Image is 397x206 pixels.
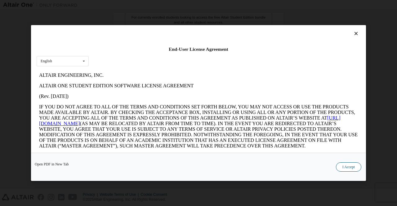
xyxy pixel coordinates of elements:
p: ALTAIR ENGINEERING, INC. [2,2,321,8]
button: I Accept [336,162,361,172]
p: (Rev. [DATE]) [2,24,321,29]
p: IF YOU DO NOT AGREE TO ALL OF THE TERMS AND CONDITIONS SET FORTH BELOW, YOU MAY NOT ACCESS OR USE... [2,34,321,79]
a: Open PDF in New Tab [35,162,69,166]
a: [URL][DOMAIN_NAME] [2,45,304,56]
div: End-User License Agreement [37,46,360,52]
p: ALTAIR ONE STUDENT EDITION SOFTWARE LICENSE AGREEMENT [2,13,321,19]
p: This Altair One Student Edition Software License Agreement (“Agreement”) is between Altair Engine... [2,84,321,106]
div: English [41,59,52,63]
